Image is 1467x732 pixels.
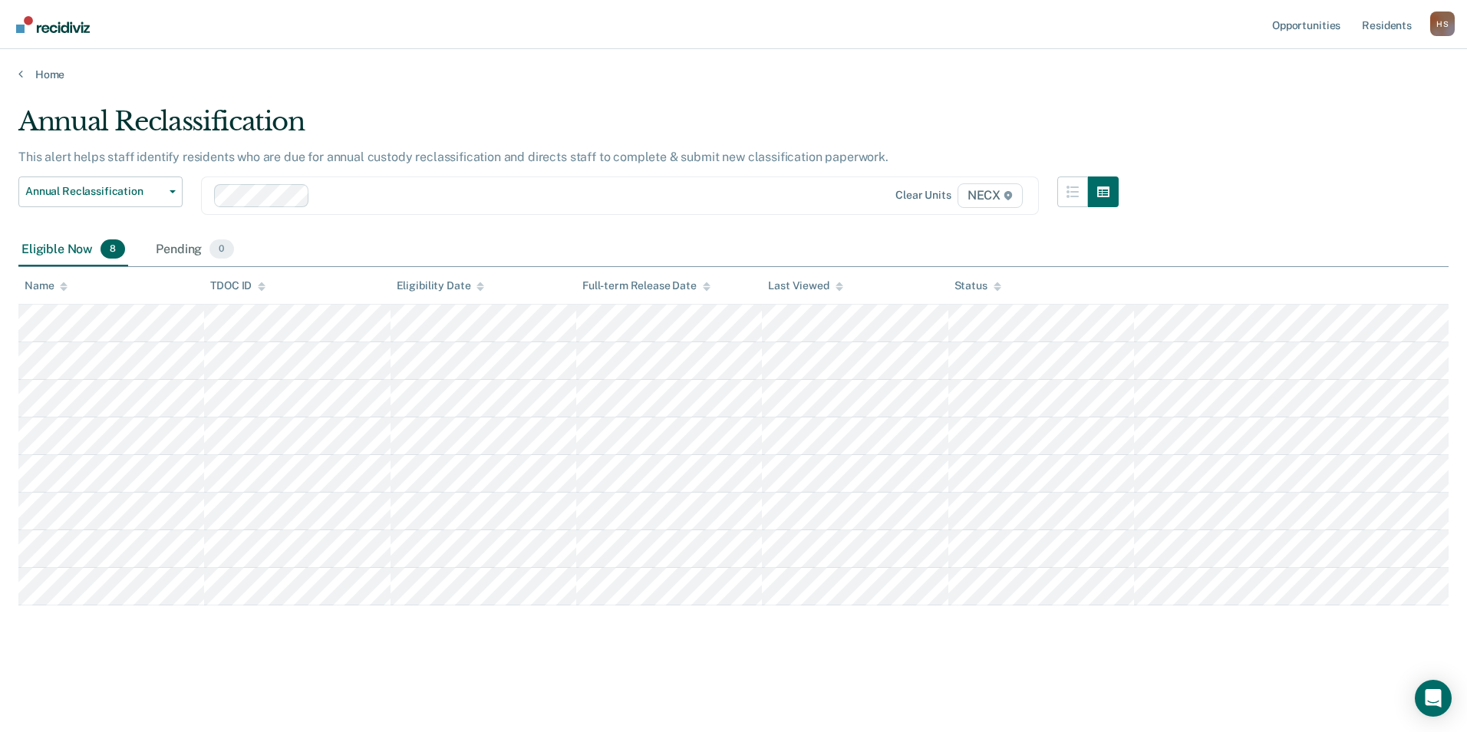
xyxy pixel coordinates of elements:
[397,279,485,292] div: Eligibility Date
[1415,680,1452,717] div: Open Intercom Messenger
[16,16,90,33] img: Recidiviz
[18,176,183,207] button: Annual Reclassification
[209,239,233,259] span: 0
[18,150,888,164] p: This alert helps staff identify residents who are due for annual custody reclassification and dir...
[18,106,1119,150] div: Annual Reclassification
[958,183,1023,208] span: NECX
[153,233,236,267] div: Pending0
[895,189,951,202] div: Clear units
[18,233,128,267] div: Eligible Now8
[768,279,842,292] div: Last Viewed
[1430,12,1455,36] div: H S
[1430,12,1455,36] button: Profile dropdown button
[25,185,163,198] span: Annual Reclassification
[210,279,265,292] div: TDOC ID
[18,68,1449,81] a: Home
[582,279,710,292] div: Full-term Release Date
[954,279,1001,292] div: Status
[25,279,68,292] div: Name
[101,239,125,259] span: 8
